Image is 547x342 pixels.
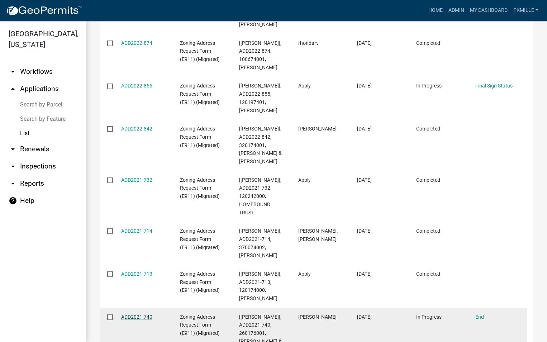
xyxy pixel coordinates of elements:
[121,83,152,89] a: ADD2022-855
[357,83,372,89] span: 02/25/2022
[9,67,17,76] i: arrow_drop_down
[357,40,372,46] span: 03/18/2022
[180,314,220,336] span: Zoning-Address Request Form (E911) (Migrated)
[416,314,442,320] span: In Progress
[239,40,281,70] span: [Rachel], ADD2022-874, 100674001, RHONDA VAREBERG
[121,177,152,183] a: ADD2021-732
[298,40,319,46] span: rhondarv
[180,126,220,148] span: Zoning-Address Request Form (E911) (Migrated)
[9,85,17,93] i: arrow_drop_up
[9,145,17,153] i: arrow_drop_down
[416,228,440,234] span: Completed
[357,126,372,132] span: 02/02/2022
[357,177,372,183] span: 07/26/2021
[298,228,338,242] span: ryan.aho
[357,228,372,234] span: 07/15/2021
[239,228,281,258] span: [Rachel], ADD2021-714, 370074002, RYAN AHO
[446,4,467,17] a: Admin
[298,314,337,320] span: Shane Kjellberg
[180,83,220,105] span: Zoning-Address Request Form (E911) (Migrated)
[180,177,220,199] span: Zoning-Address Request Form (E911) (Migrated)
[416,40,440,46] span: Completed
[239,177,281,215] span: [Rachel], ADD2021-732, 120242000, HOMEBOUND TRUST
[416,126,440,132] span: Completed
[298,177,311,183] span: Apply
[180,228,220,250] span: Zoning-Address Request Form (E911) (Migrated)
[9,196,17,205] i: help
[180,271,220,293] span: Zoning-Address Request Form (E911) (Migrated)
[121,271,152,277] a: ADD2021-713
[298,271,311,277] span: Apply
[298,126,337,132] span: Shannon Niemi
[357,271,372,277] span: 07/15/2021
[9,179,17,188] i: arrow_drop_down
[475,314,484,320] a: End
[180,40,220,62] span: Zoning-Address Request Form (E911) (Migrated)
[416,83,442,89] span: In Progress
[416,177,440,183] span: Completed
[121,126,152,132] a: ADD2022-842
[475,83,513,89] a: Final Sign Status
[467,4,510,17] a: My Dashboard
[121,228,152,234] a: ADD2021-714
[239,126,282,164] span: [Rachel], ADD2022-842, 320174001, SHANNON & CHRISTAH NIEMI
[425,4,446,17] a: Home
[121,314,152,320] a: ADD2021-740
[121,40,152,46] a: ADD2022-874
[239,271,281,301] span: [Rachel], ADD2021-713, 120174000, LAURIE D JACKSON
[298,83,311,89] span: Apply
[510,4,541,17] a: pkmille
[239,83,281,113] span: [Rachel], ADD2022-855, 120197401, BRETT A FRIESEN
[357,314,372,320] span: 07/15/2021
[416,271,440,277] span: Completed
[9,162,17,171] i: arrow_drop_down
